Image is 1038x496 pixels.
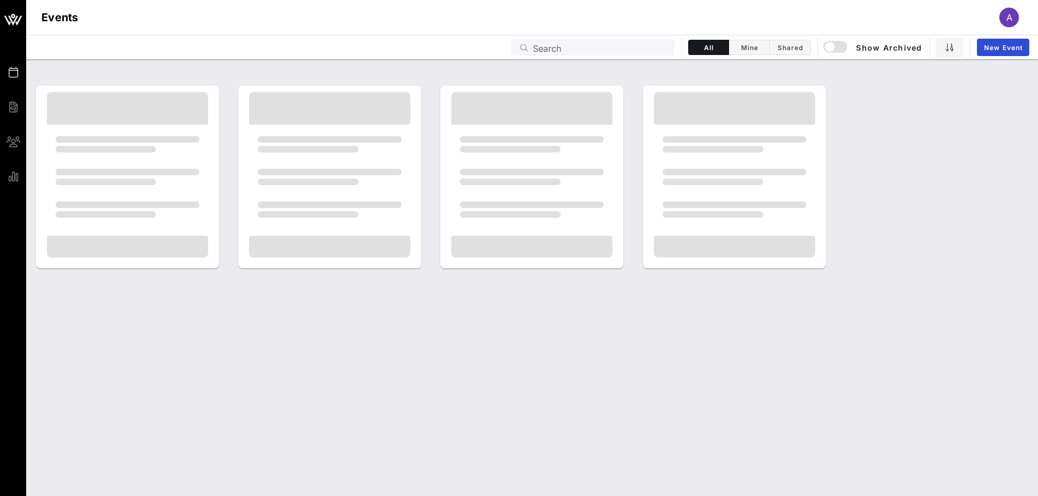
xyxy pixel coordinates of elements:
h1: Events [41,9,78,26]
span: Show Archived [825,41,922,54]
button: All [688,40,729,55]
a: New Event [977,39,1029,56]
span: Shared [776,44,804,52]
span: All [695,44,722,52]
span: Mine [736,44,763,52]
span: New Event [984,44,1023,52]
span: A [1006,12,1012,23]
button: Show Archived [824,38,922,57]
button: Shared [770,40,811,55]
div: A [999,8,1019,27]
button: Mine [729,40,770,55]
